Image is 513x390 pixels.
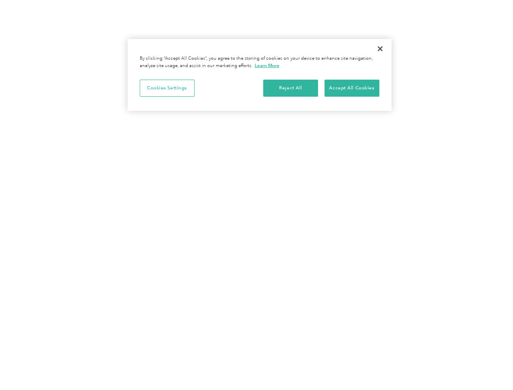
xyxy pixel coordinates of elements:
button: Close [371,40,389,58]
div: Cookie banner [128,39,392,111]
button: Accept All Cookies [325,80,379,97]
a: More information about your privacy, opens in a new tab [255,63,279,68]
div: Privacy [128,39,392,111]
button: Reject All [263,80,318,97]
div: By clicking “Accept All Cookies”, you agree to the storing of cookies on your device to enhance s... [140,55,379,69]
button: Cookies Settings [140,80,195,97]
